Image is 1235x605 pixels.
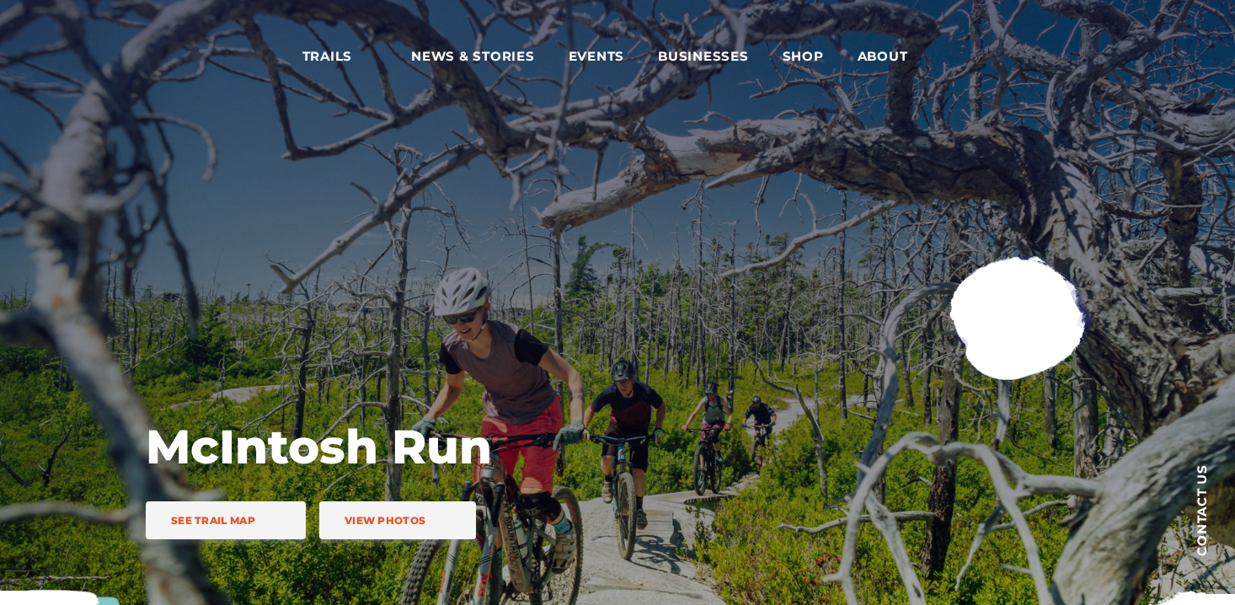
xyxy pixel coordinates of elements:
span: Shop [783,48,824,65]
a: View Photos trail icon [319,501,476,539]
a: See Trail Map trail icon [146,501,306,539]
span: View Photos [345,514,425,527]
span: Businesses [658,48,749,65]
span: Contact us [1195,464,1208,556]
span: Trails [302,48,378,65]
span: About [858,48,933,65]
a: Contact us [1168,438,1235,581]
span: News & Stories [411,48,535,65]
span: See Trail Map [171,514,255,527]
h1: McIntosh Run [146,417,685,476]
span: Events [569,48,625,65]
